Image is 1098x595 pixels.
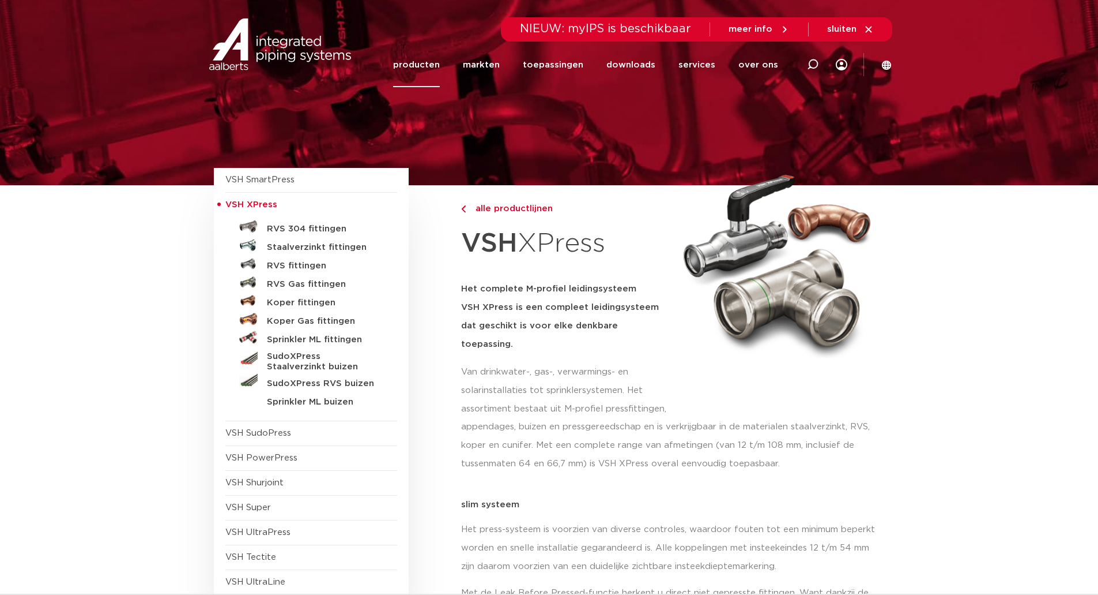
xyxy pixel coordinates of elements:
[225,328,397,347] a: Sprinkler ML fittingen
[461,280,670,354] h5: Het complete M-profiel leidingsysteem VSH XPress is een compleet leidingsysteem dat geschikt is v...
[225,236,397,255] a: Staalverzinkt fittingen
[225,200,277,209] span: VSH XPress
[827,24,874,35] a: sluiten
[225,218,397,236] a: RVS 304 fittingen
[469,204,553,213] span: alle productlijnen
[729,24,790,35] a: meer info
[225,553,276,562] a: VSH Tectite
[225,478,284,487] a: VSH Shurjoint
[267,351,381,372] h5: SudoXPress Staalverzinkt buizen
[225,310,397,328] a: Koper Gas fittingen
[393,43,440,87] a: producten
[267,242,381,253] h5: Staalverzinkt fittingen
[225,503,271,512] a: VSH Super
[827,25,856,33] span: sluiten
[267,261,381,271] h5: RVS fittingen
[461,230,518,257] strong: VSH
[225,391,397,409] a: Sprinkler ML buizen
[225,372,397,391] a: SudoXPress RVS buizen
[225,578,285,586] a: VSH UltraLine
[225,255,397,273] a: RVS fittingen
[461,222,670,266] h1: XPress
[523,43,583,87] a: toepassingen
[267,335,381,345] h5: Sprinkler ML fittingen
[225,454,297,462] a: VSH PowerPress
[738,43,778,87] a: over ons
[225,429,291,437] a: VSH SudoPress
[463,43,500,87] a: markten
[836,52,847,77] div: my IPS
[461,521,885,576] p: Het press-systeem is voorzien van diverse controles, waardoor fouten tot een minimum beperkt word...
[678,43,715,87] a: services
[461,205,466,213] img: chevron-right.svg
[267,224,381,234] h5: RVS 304 fittingen
[393,43,778,87] nav: Menu
[461,500,885,509] p: slim systeem
[461,363,670,418] p: Van drinkwater-, gas-, verwarmings- en solarinstallaties tot sprinklersystemen. Het assortiment b...
[267,397,381,407] h5: Sprinkler ML buizen
[267,279,381,290] h5: RVS Gas fittingen
[729,25,772,33] span: meer info
[267,316,381,327] h5: Koper Gas fittingen
[225,528,290,537] a: VSH UltraPress
[461,418,885,473] p: appendages, buizen en pressgereedschap en is verkrijgbaar in de materialen staalverzinkt, RVS, ko...
[267,298,381,308] h5: Koper fittingen
[520,23,691,35] span: NIEUW: myIPS is beschikbaar
[225,347,397,372] a: SudoXPress Staalverzinkt buizen
[225,175,295,184] a: VSH SmartPress
[225,273,397,291] a: RVS Gas fittingen
[606,43,655,87] a: downloads
[225,291,397,310] a: Koper fittingen
[461,202,670,216] a: alle productlijnen
[267,379,381,389] h5: SudoXPress RVS buizen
